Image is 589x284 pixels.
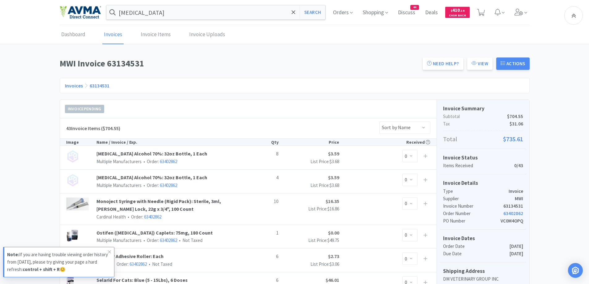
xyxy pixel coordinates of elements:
[7,252,19,257] strong: Note:
[509,188,523,195] p: Invoice
[395,10,418,15] a: Discuss44
[423,57,463,70] a: Need Help?
[126,214,161,220] span: Order:
[142,182,177,188] span: Order:
[327,206,339,212] span: $16.86
[507,113,523,120] span: $704.55
[66,125,120,133] h5: 43 Invoice Items ($704.55)
[148,261,151,267] span: •
[443,188,509,195] p: Type
[279,237,339,244] p: List Price:
[96,174,248,182] a: [MEDICAL_DATA] Alcohol 70%: 32oz Bottle, 1 Each
[127,214,130,220] span: •
[328,253,339,259] strong: $2.73
[515,195,523,202] p: MWI
[66,197,89,210] img: 9f521e203971486a801d6b71a46b651c_1659.png
[327,237,339,243] span: $49.75
[248,252,278,261] p: 6
[503,202,523,210] p: 63134531
[449,14,466,18] span: Cash Back
[248,174,278,182] p: 4
[160,237,177,243] a: 63402862
[106,5,326,19] input: Search by item, sku, manufacturer, ingredient, size...
[443,104,523,113] h5: Invoice Summary
[510,250,523,257] p: [DATE]
[178,237,181,243] span: •
[279,205,339,213] p: List Price:
[467,57,493,70] button: View
[248,150,278,158] p: 8
[96,150,248,158] a: [MEDICAL_DATA] Alcohol 70%: 32oz Bottle, 1 Each
[443,217,501,225] p: PO Number
[510,243,523,250] p: [DATE]
[65,83,83,89] a: Invoices
[443,267,523,275] h5: Shipping Address
[443,179,523,187] h5: Invoice Details
[443,202,503,210] p: Invoice Number
[66,139,96,146] div: Image
[328,150,339,157] strong: $3.59
[443,250,510,257] p: Due Date
[330,261,339,267] span: $3.06
[23,266,60,272] strong: control + shift + R
[143,159,146,164] span: •
[279,139,339,146] div: Price
[96,237,142,243] span: Multiple Manufacturers
[143,182,146,188] span: •
[160,182,177,188] a: 63402862
[96,197,248,213] a: Monoject Syringe with Needle (Rigid Pack): Sterile, 3ml, [PERSON_NAME] Lock, 22g x 3/4", 100 Count
[406,139,430,145] span: Received
[328,174,339,180] strong: $3.59
[188,25,227,44] a: Invoice Uploads
[279,158,339,165] p: List Price:
[130,261,147,267] a: 63402862
[7,251,108,273] p: If you are having trouble viewing order history from [DATE], please try giving your page a hard r...
[503,210,523,216] a: 63402862
[501,217,523,225] p: VC0M4OPQ
[96,159,142,164] span: Multiple Manufacturers
[96,252,248,261] a: Pet Hair Adhesive Roller: Each
[443,162,514,169] p: Items Received
[443,195,515,202] p: Supplier
[177,237,203,243] span: Not Taxed
[147,261,172,267] span: Not Taxed
[451,9,452,13] span: $
[65,105,104,113] span: Invoice Pending
[443,113,523,120] p: Subtotal
[328,230,339,236] strong: $0.00
[66,174,79,187] img: no_image.png
[96,214,126,220] span: Cardinal Health
[460,9,464,13] span: . 14
[60,6,101,19] img: e4e33dab9f054f5782a47901c742baa9_102.png
[66,150,79,163] img: no_image.png
[60,57,419,70] h1: MWI Invoice 63134531
[248,229,278,237] p: 1
[326,198,339,204] strong: $16.35
[144,214,161,220] a: 63402862
[326,277,339,283] strong: $46.01
[411,5,419,10] span: 44
[96,139,248,146] div: Name / Invoice / Exp.
[496,57,530,70] button: Actions
[503,134,523,144] span: $735.61
[568,263,583,278] div: Open Intercom Messenger
[60,25,87,44] a: Dashboard
[443,154,523,162] h5: Invoice Status
[514,162,523,169] p: 0/43
[423,10,440,15] a: Deals
[300,5,325,19] button: Search
[330,182,339,188] span: $3.68
[443,134,523,144] p: Total
[66,229,79,242] img: 0725ae3348a04fdfbfaad5b90ca0bc8f_167600.png
[248,197,278,206] p: 10
[96,229,248,237] a: Ostifen ([MEDICAL_DATA]) Caplets: 75mg, 180 Count
[451,7,464,13] span: 410
[160,159,177,164] a: 63402862
[443,210,503,217] p: Order Number
[142,237,177,243] span: Order:
[248,139,278,146] div: Qty
[139,25,172,44] a: Invoice Items
[510,120,523,128] span: $31.06
[142,159,177,164] span: Order:
[279,182,339,189] p: List Price:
